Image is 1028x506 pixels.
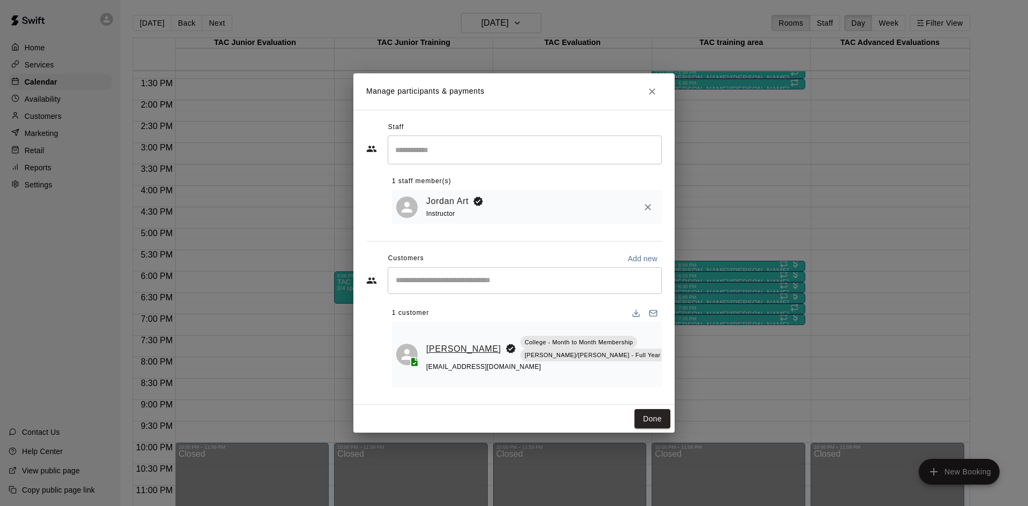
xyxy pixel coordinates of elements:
div: Search staff [388,135,662,164]
div: Nick Pizzie [396,344,418,365]
button: Email participants [645,305,662,322]
button: Remove [638,198,657,217]
span: Instructor [426,210,455,217]
button: Download list [628,305,645,322]
div: Start typing to search customers... [388,267,662,294]
p: College - Month to Month Membership [525,338,633,347]
svg: Staff [366,144,377,154]
span: [EMAIL_ADDRESS][DOMAIN_NAME] [426,363,541,371]
a: Jordan Art [426,194,468,208]
svg: Customers [366,275,377,286]
svg: Booking Owner [473,196,483,207]
p: Manage participants & payments [366,86,485,97]
div: Jordan Art [396,197,418,218]
p: [PERSON_NAME]/[PERSON_NAME] - Full Year Member Unlimited [525,351,714,360]
svg: Booking Owner [505,343,516,354]
button: Done [634,409,670,429]
button: Add new [623,250,662,267]
span: Customers [388,250,424,267]
span: Staff [388,119,404,136]
a: [PERSON_NAME] [426,342,501,356]
span: 1 staff member(s) [392,173,451,190]
span: 1 customer [392,305,429,322]
button: Close [642,82,662,101]
p: Add new [628,253,657,264]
